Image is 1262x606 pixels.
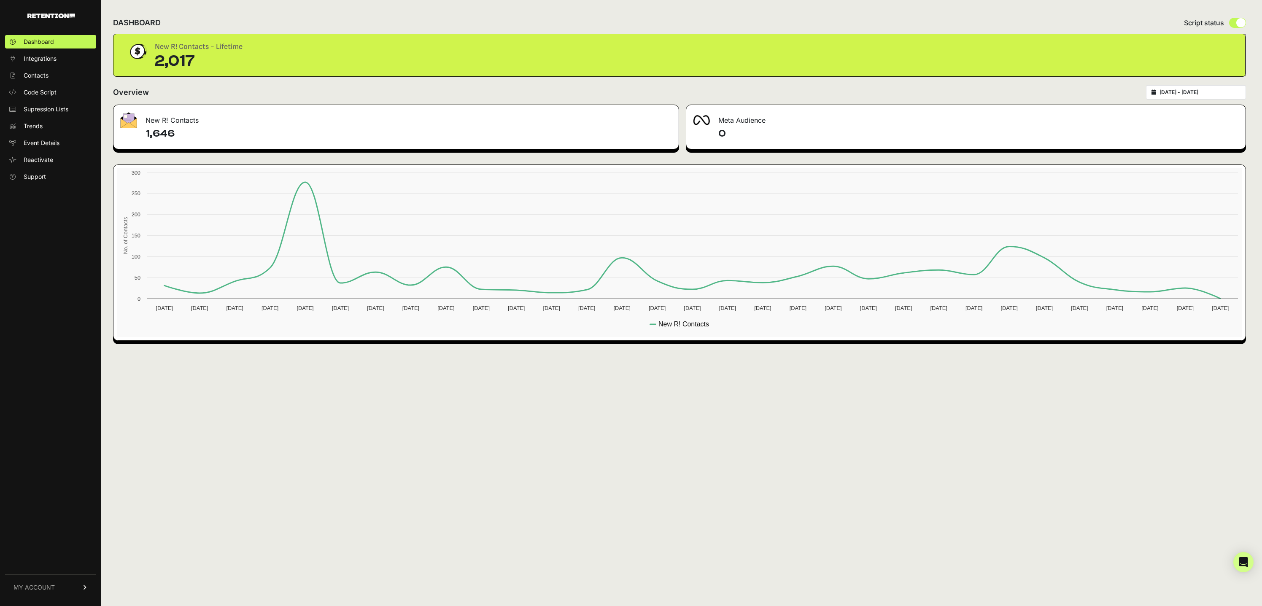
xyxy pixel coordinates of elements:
text: [DATE] [719,305,736,311]
div: New R! Contacts [113,105,679,130]
a: Integrations [5,52,96,65]
text: [DATE] [508,305,525,311]
text: 150 [132,232,140,239]
h4: 0 [718,127,1239,140]
a: Trends [5,119,96,133]
text: [DATE] [684,305,701,311]
img: fa-meta-2f981b61bb99beabf952f7030308934f19ce035c18b003e963880cc3fabeebb7.png [693,115,710,125]
text: [DATE] [1212,305,1229,311]
text: 200 [132,211,140,218]
text: [DATE] [367,305,384,311]
text: [DATE] [297,305,313,311]
text: [DATE] [332,305,349,311]
text: New R! Contacts [658,321,709,328]
text: [DATE] [649,305,666,311]
a: Supression Lists [5,102,96,116]
text: [DATE] [578,305,595,311]
div: Meta Audience [686,105,1246,130]
text: 100 [132,253,140,260]
span: Code Script [24,88,57,97]
h2: DASHBOARD [113,17,161,29]
span: Integrations [24,54,57,63]
text: [DATE] [790,305,806,311]
span: Trends [24,122,43,130]
span: Reactivate [24,156,53,164]
text: [DATE] [825,305,841,311]
text: [DATE] [1036,305,1053,311]
h2: Overview [113,86,149,98]
text: [DATE] [1106,305,1123,311]
img: fa-envelope-19ae18322b30453b285274b1b8af3d052b27d846a4fbe8435d1a52b978f639a2.png [120,112,137,128]
text: [DATE] [543,305,560,311]
text: [DATE] [930,305,947,311]
text: [DATE] [226,305,243,311]
text: [DATE] [895,305,912,311]
text: 50 [135,275,140,281]
text: 0 [138,296,140,302]
text: [DATE] [965,305,982,311]
text: [DATE] [1071,305,1088,311]
text: [DATE] [191,305,208,311]
text: [DATE] [860,305,877,311]
a: Support [5,170,96,183]
text: [DATE] [437,305,454,311]
a: Reactivate [5,153,96,167]
h4: 1,646 [146,127,672,140]
text: [DATE] [1141,305,1158,311]
text: [DATE] [473,305,490,311]
img: Retention.com [27,13,75,18]
img: dollar-coin-05c43ed7efb7bc0c12610022525b4bbbb207c7efeef5aecc26f025e68dcafac9.png [127,41,148,62]
a: Dashboard [5,35,96,48]
text: [DATE] [754,305,771,311]
text: [DATE] [1177,305,1194,311]
text: [DATE] [402,305,419,311]
text: No. of Contacts [122,217,129,254]
div: Open Intercom Messenger [1233,552,1254,572]
text: [DATE] [1000,305,1017,311]
span: Event Details [24,139,59,147]
div: New R! Contacts - Lifetime [155,41,243,53]
span: Supression Lists [24,105,68,113]
a: Event Details [5,136,96,150]
text: [DATE] [613,305,630,311]
span: Script status [1184,18,1224,28]
text: 300 [132,170,140,176]
span: Support [24,172,46,181]
text: 250 [132,190,140,197]
span: Dashboard [24,38,54,46]
div: 2,017 [155,53,243,70]
a: MY ACCOUNT [5,574,96,600]
span: Contacts [24,71,49,80]
a: Contacts [5,69,96,82]
text: [DATE] [156,305,173,311]
span: MY ACCOUNT [13,583,55,592]
text: [DATE] [262,305,278,311]
a: Code Script [5,86,96,99]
